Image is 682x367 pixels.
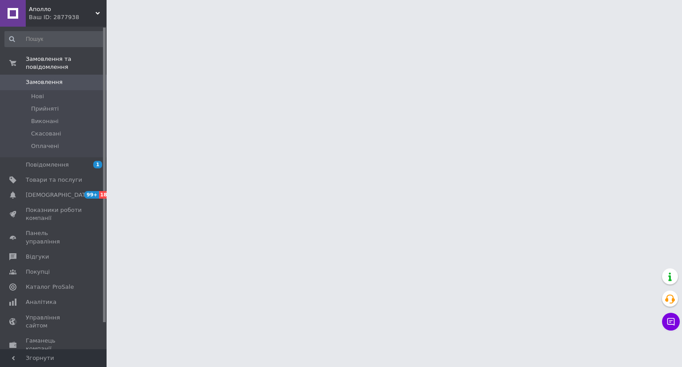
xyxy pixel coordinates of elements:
span: Аполло [29,5,95,13]
button: Чат з покупцем [662,313,680,331]
span: Виконані [31,117,59,125]
input: Пошук [4,31,105,47]
span: 1 [93,161,102,168]
span: Замовлення та повідомлення [26,55,107,71]
span: Управління сайтом [26,314,82,330]
span: [DEMOGRAPHIC_DATA] [26,191,91,199]
span: Товари та послуги [26,176,82,184]
span: Каталог ProSale [26,283,74,291]
span: Повідомлення [26,161,69,169]
span: Панель управління [26,229,82,245]
span: Показники роботи компанії [26,206,82,222]
div: Ваш ID: 2877938 [29,13,107,21]
span: Оплачені [31,142,59,150]
span: Нові [31,92,44,100]
span: Замовлення [26,78,63,86]
span: Аналітика [26,298,56,306]
span: Прийняті [31,105,59,113]
span: Скасовані [31,130,61,138]
span: 99+ [84,191,99,199]
span: Відгуки [26,253,49,261]
span: Гаманець компанії [26,337,82,353]
span: 18 [99,191,109,199]
span: Покупці [26,268,50,276]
